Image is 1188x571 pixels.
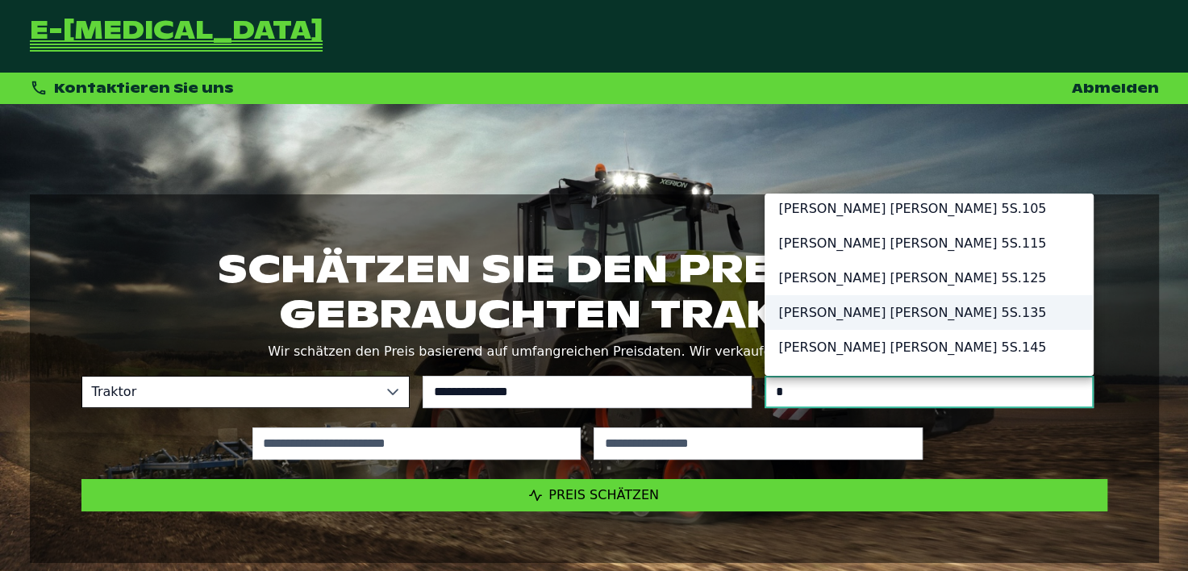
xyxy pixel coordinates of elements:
h1: Schätzen Sie den Preis Ihres gebrauchten Traktors [81,246,1107,336]
ul: Option List [765,185,1093,440]
span: Preis schätzen [548,487,659,502]
li: [PERSON_NAME] [PERSON_NAME] 5S.135 [765,295,1093,330]
span: Traktor [82,377,377,407]
p: Wir schätzen den Preis basierend auf umfangreichen Preisdaten. Wir verkaufen und liefern ebenfalls. [81,340,1107,363]
li: [PERSON_NAME] [PERSON_NAME] 5S.115 [765,226,1093,260]
li: [PERSON_NAME] [PERSON_NAME] 5 [765,365,1093,399]
div: Kontaktieren Sie uns [30,79,235,98]
li: [PERSON_NAME] [PERSON_NAME] 5S.125 [765,260,1093,295]
a: Zurück zur Startseite [30,19,323,53]
span: Kontaktieren Sie uns [54,80,234,97]
li: [PERSON_NAME] [PERSON_NAME] 5S.145 [765,330,1093,365]
li: [PERSON_NAME] [PERSON_NAME] 5S.105 [765,191,1093,226]
button: Preis schätzen [81,479,1107,511]
a: Abmelden [1072,80,1159,97]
